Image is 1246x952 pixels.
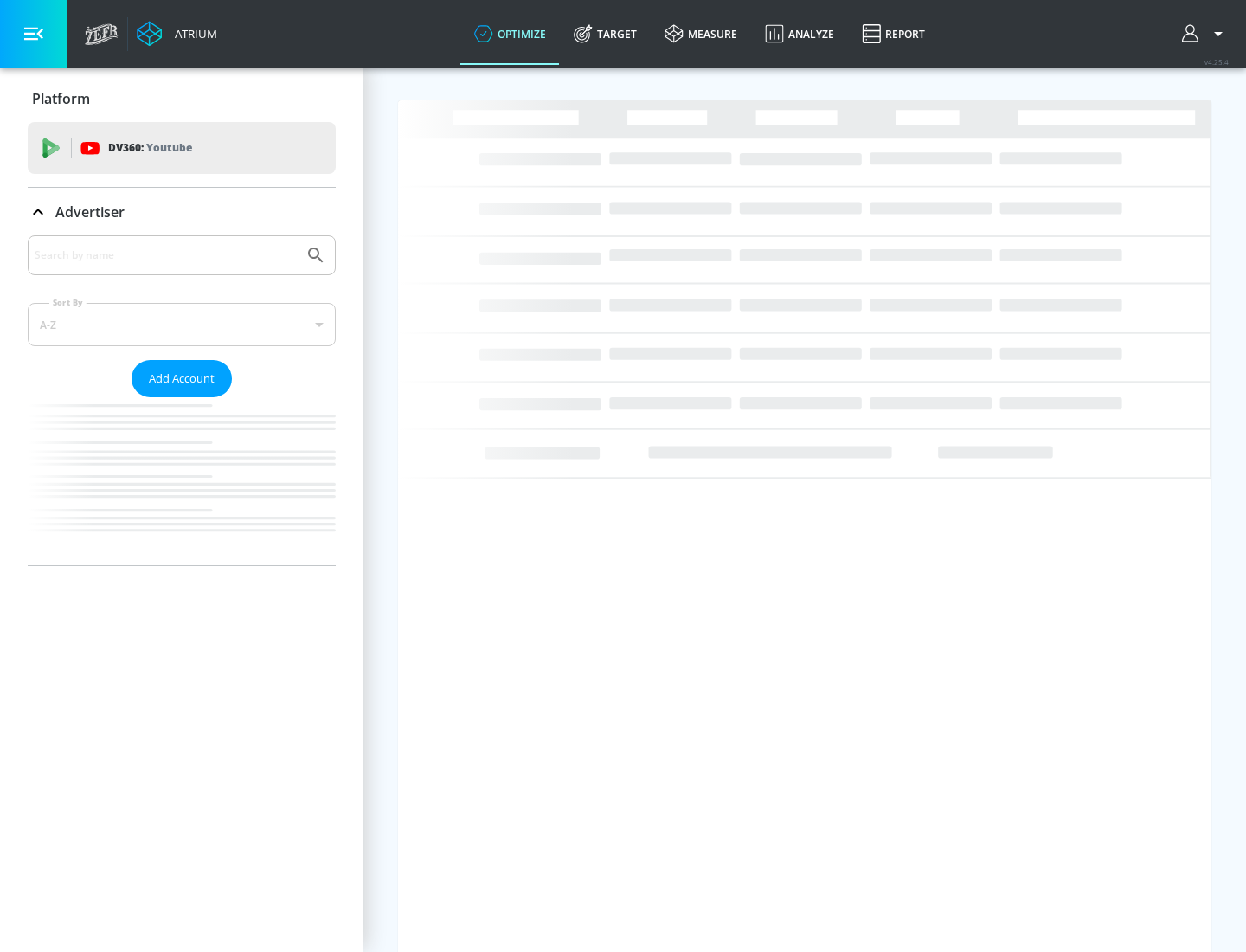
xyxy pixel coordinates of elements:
label: Sort By [49,297,87,308]
a: Report [848,3,939,65]
p: Advertiser [55,203,125,222]
p: DV360: [108,138,192,158]
div: Atrium [168,26,217,42]
div: Platform [28,74,336,123]
a: measure [651,3,751,65]
div: Advertiser [28,235,336,565]
input: Search by name [35,244,297,267]
div: A-Z [28,303,336,346]
nav: list of Advertiser [28,397,336,565]
span: Add Account [149,369,215,389]
p: Platform [32,89,90,108]
a: Analyze [751,3,848,65]
button: Add Account [132,360,232,397]
a: Atrium [137,21,217,47]
p: Youtube [146,138,192,157]
div: DV360: Youtube [28,122,336,174]
span: v 4.25.4 [1204,57,1229,67]
div: Advertiser [28,188,336,236]
a: Target [560,3,651,65]
a: optimize [460,3,560,65]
